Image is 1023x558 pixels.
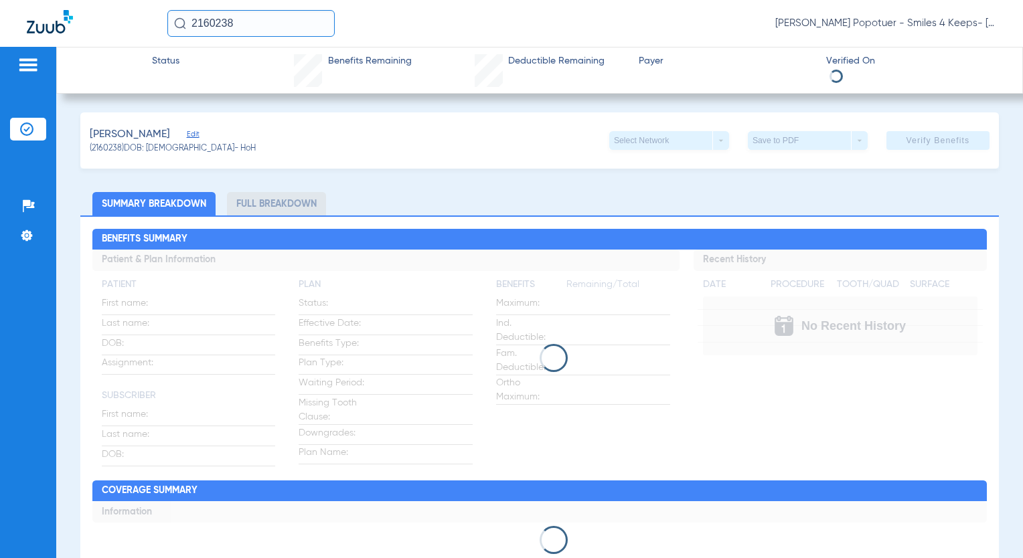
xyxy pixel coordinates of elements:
span: (2160238) DOB: [DEMOGRAPHIC_DATA] - HoH [90,143,256,155]
img: Zuub Logo [27,10,73,33]
span: Verified On [826,54,1002,68]
li: Full Breakdown [227,192,326,215]
span: [PERSON_NAME] Popotuer - Smiles 4 Keeps- [GEOGRAPHIC_DATA] | Abra Dental [775,17,996,30]
span: Benefits Remaining [328,54,412,68]
h2: Coverage Summary [92,480,988,502]
span: Edit [187,130,199,143]
img: hamburger-icon [17,57,39,73]
span: [PERSON_NAME] [90,126,170,143]
span: Deductible Remaining [508,54,605,68]
h2: Benefits Summary [92,229,988,250]
input: Search for patients [167,10,335,37]
img: Search Icon [174,17,186,29]
span: Payer [639,54,814,68]
span: Status [152,54,179,68]
li: Summary Breakdown [92,192,216,215]
iframe: Chat Widget [956,494,1023,558]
